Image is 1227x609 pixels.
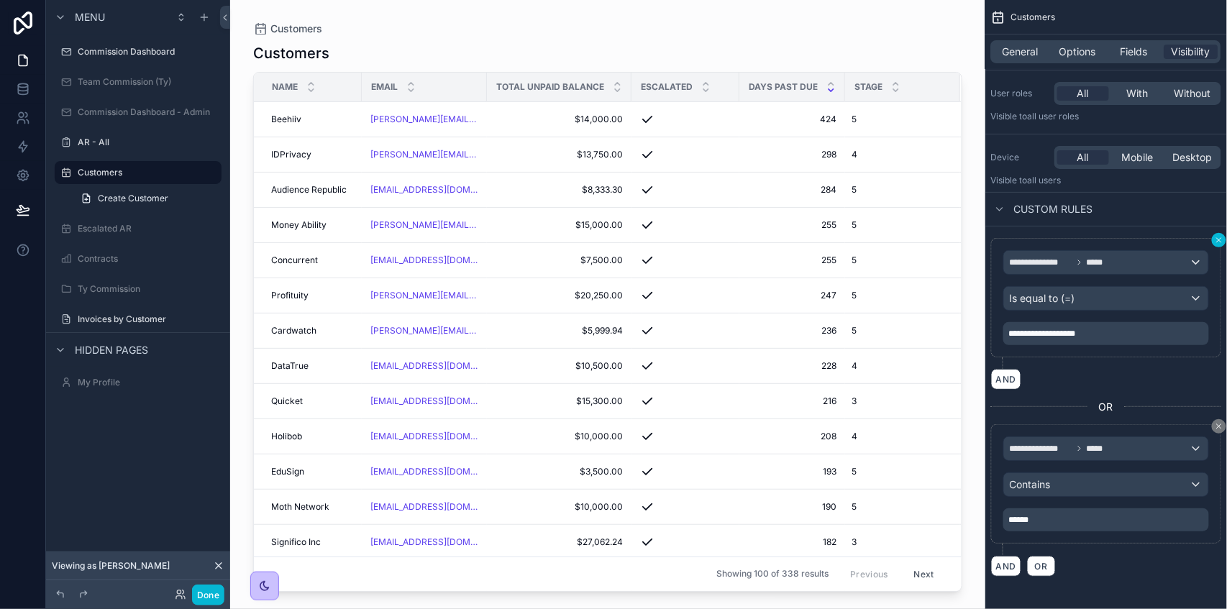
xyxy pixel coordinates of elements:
button: Contains [1003,472,1209,497]
a: Beehiiv [271,114,353,125]
a: Moth Network [271,501,353,513]
span: All [1077,86,1089,101]
a: Contracts [55,247,222,270]
span: Escalated [641,81,693,93]
span: Moth Network [271,501,329,513]
span: Visibility [1172,45,1211,59]
a: $20,250.00 [496,290,623,301]
span: $27,062.24 [496,536,623,548]
a: My Profile [55,371,222,394]
span: IDPrivacy [271,149,311,160]
span: 182 [748,536,836,548]
span: Name [272,81,298,93]
span: Cardwatch [271,325,316,336]
a: [PERSON_NAME][EMAIL_ADDRESS][DOMAIN_NAME] [370,114,478,125]
a: $14,000.00 [496,114,623,125]
a: $7,500.00 [496,255,623,266]
a: Holibob [271,431,353,442]
span: Total Unpaid Balance [496,81,604,93]
p: Visible to [991,175,1221,186]
a: 3 [846,531,943,554]
button: Done [192,585,224,605]
a: [PERSON_NAME][EMAIL_ADDRESS][DOMAIN_NAME] [370,219,478,231]
span: Is equal to (=) [1010,291,1075,306]
span: 3 [852,536,857,548]
a: 5 [846,460,943,483]
span: Hidden pages [75,343,148,357]
a: [EMAIL_ADDRESS][DOMAIN_NAME],[PERSON_NAME][EMAIL_ADDRESS][DOMAIN_NAME], [PERSON_NAME][EMAIL_ADDRE... [370,536,478,548]
a: [EMAIL_ADDRESS][DOMAIN_NAME] [370,360,478,372]
a: Create Customer [72,187,222,210]
span: $8,333.30 [496,184,623,196]
a: Customers [55,161,222,184]
a: 208 [748,431,836,442]
span: 5 [852,325,857,336]
a: [PERSON_NAME][EMAIL_ADDRESS][DOMAIN_NAME] [370,325,478,336]
button: AND [991,369,1021,390]
span: General [1003,45,1039,59]
span: 284 [748,184,836,196]
span: Menu [75,10,105,24]
a: [EMAIL_ADDRESS][DOMAIN_NAME] [370,184,478,196]
span: 4 [852,360,857,372]
span: 5 [852,184,857,196]
button: Next [904,563,944,585]
a: 255 [748,219,836,231]
a: 5 [846,495,943,518]
a: $13,750.00 [496,149,623,160]
a: 190 [748,501,836,513]
a: 5 [846,319,943,342]
span: 193 [748,466,836,477]
a: 424 [748,114,836,125]
a: [EMAIL_ADDRESS][DOMAIN_NAME] [370,501,478,513]
span: all users [1028,175,1062,186]
label: Invoices by Customer [78,313,219,325]
span: Concurrent [271,255,318,266]
a: Cardwatch [271,325,353,336]
a: $10,500.00 [496,360,623,372]
span: 236 [748,325,836,336]
a: 3 [846,390,943,413]
a: $15,300.00 [496,395,623,407]
a: Audience Republic [271,184,353,196]
span: Desktop [1173,150,1213,165]
a: Money Ability [271,219,353,231]
a: Invoices by Customer [55,308,222,331]
span: Significo Inc [271,536,321,548]
a: [EMAIL_ADDRESS][DOMAIN_NAME] [370,255,478,266]
span: Holibob [271,431,302,442]
span: OR [1099,400,1113,414]
a: [PERSON_NAME][EMAIL_ADDRESS][PERSON_NAME][DOMAIN_NAME] [370,290,478,301]
a: 298 [748,149,836,160]
span: Create Customer [98,193,168,204]
span: Money Ability [271,219,327,231]
span: 4 [852,149,857,160]
span: 5 [852,255,857,266]
a: Team Commission (Ty) [55,70,222,93]
a: [EMAIL_ADDRESS][DOMAIN_NAME] [370,431,478,442]
span: Customers [1011,12,1056,23]
label: My Profile [78,377,219,388]
a: $15,000.00 [496,219,623,231]
a: 4 [846,425,943,448]
span: Contains [1010,477,1051,492]
span: All user roles [1028,111,1080,122]
a: $3,500.00 [496,466,623,477]
span: 5 [852,290,857,301]
a: 228 [748,360,836,372]
a: Quicket [271,395,353,407]
span: DataTrue [271,360,309,372]
span: Stage [854,81,882,93]
a: 216 [748,395,836,407]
